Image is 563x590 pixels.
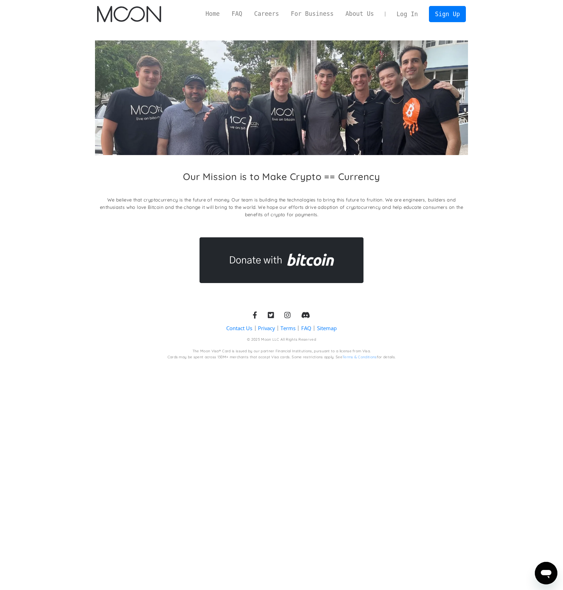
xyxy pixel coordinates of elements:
[192,349,371,354] div: The Moon Visa® Card is issued by our partner Financial Institutions, pursuant to a license from V...
[183,171,380,182] h2: Our Mission is to Make Crypto == Currency
[167,355,396,360] div: Cards may be spent across 130M+ merchants that accept Visa cards. Some restrictions apply. See fo...
[226,325,252,332] a: Contact Us
[226,9,248,18] a: FAQ
[285,9,340,18] a: For Business
[429,6,466,22] a: Sign Up
[391,6,424,22] a: Log In
[340,9,380,18] a: About Us
[200,9,226,18] a: Home
[280,325,296,332] a: Terms
[248,9,285,18] a: Careers
[97,6,161,22] a: home
[301,325,311,332] a: FAQ
[97,6,161,22] img: Moon Logo
[535,562,557,584] iframe: Button to launch messaging window
[317,325,337,332] a: Sitemap
[247,337,316,342] div: © 2025 Moon LLC All Rights Reserved
[342,355,377,359] a: Terms & Conditions
[95,196,468,218] p: We believe that cryptocurrency is the future of money. Our team is building the technologies to b...
[258,325,275,332] a: Privacy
